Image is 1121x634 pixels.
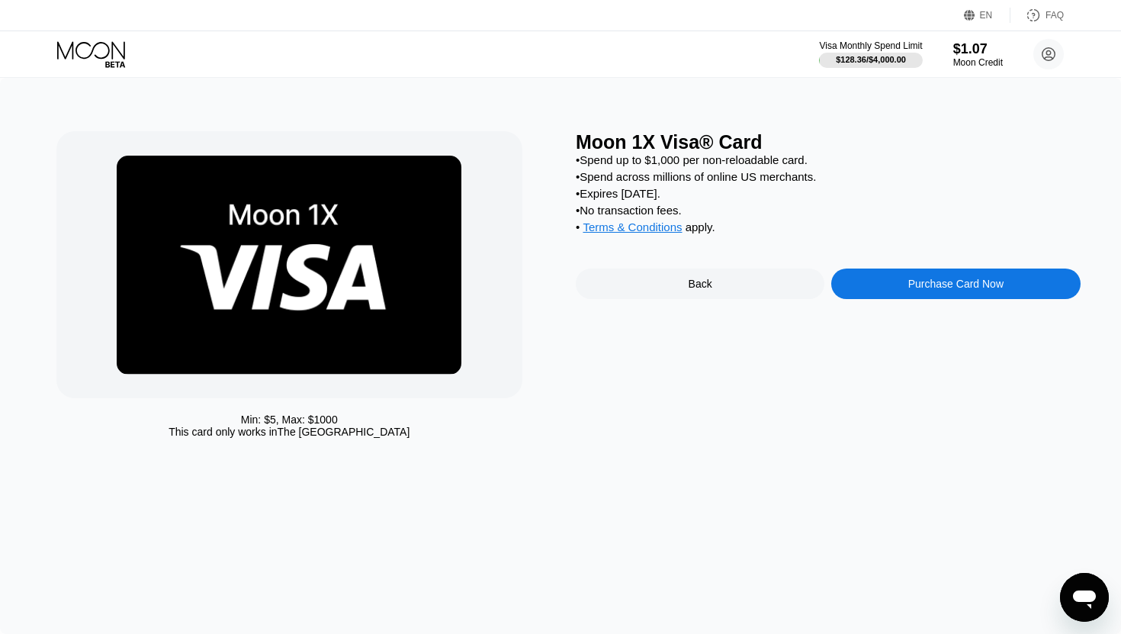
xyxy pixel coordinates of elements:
span: Terms & Conditions [583,220,682,233]
div: Moon Credit [953,57,1003,68]
div: $1.07 [953,41,1003,57]
div: Visa Monthly Spend Limit$128.36/$4,000.00 [819,40,922,68]
div: FAQ [1010,8,1064,23]
iframe: Knop om het berichtenvenster te openen [1060,573,1109,622]
div: • apply . [576,220,1081,237]
div: Purchase Card Now [831,269,1080,299]
div: Visa Monthly Spend Limit [819,40,922,51]
div: Purchase Card Now [908,278,1004,290]
div: Back [689,278,712,290]
div: EN [964,8,1010,23]
div: • Spend up to $1,000 per non-reloadable card. [576,153,1081,166]
div: • No transaction fees. [576,204,1081,217]
div: This card only works in The [GEOGRAPHIC_DATA] [169,426,410,438]
div: • Expires [DATE]. [576,187,1081,200]
div: $1.07Moon Credit [953,41,1003,68]
div: Min: $ 5 , Max: $ 1000 [241,414,338,426]
div: FAQ [1046,10,1064,21]
div: Back [576,269,824,299]
div: Terms & Conditions [583,220,682,237]
div: • Spend across millions of online US merchants. [576,170,1081,183]
div: $128.36 / $4,000.00 [836,55,906,64]
div: EN [980,10,993,21]
div: Moon 1X Visa® Card [576,131,1081,153]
